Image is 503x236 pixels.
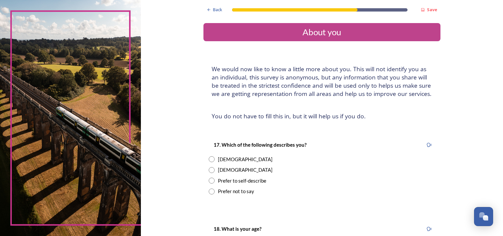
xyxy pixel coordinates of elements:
div: [DEMOGRAPHIC_DATA] [218,166,273,174]
div: About you [206,26,438,39]
strong: 18. What is your age? [214,226,261,232]
h4: We would now like to know a little more about you. This will not identify you as an individual, t... [212,65,432,98]
div: Prefer to self-describe [218,177,266,185]
h4: You do not have to fill this in, but it will help us if you do. [212,112,432,120]
strong: 17. Which of the following describes you? [214,142,306,148]
div: [DEMOGRAPHIC_DATA] [218,156,273,163]
div: Prefer not to say [218,188,254,195]
button: Open Chat [474,207,493,226]
span: Back [213,7,222,13]
strong: Save [427,7,437,13]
